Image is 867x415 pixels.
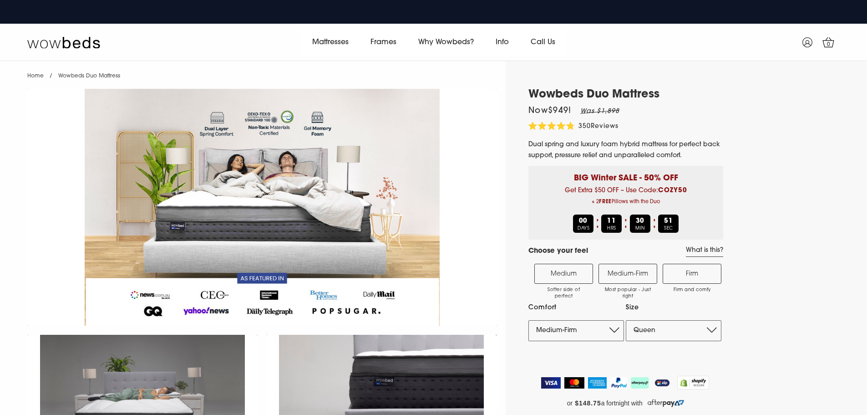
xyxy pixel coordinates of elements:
[598,264,657,284] label: Medium-Firm
[575,400,601,407] strong: $148.75
[520,30,566,55] a: Call Us
[528,302,624,313] label: Comfort
[573,215,593,233] div: DAYS
[50,73,52,79] span: /
[824,40,833,49] span: 0
[528,107,571,115] span: Now $949 !
[588,377,607,389] img: American Express Logo
[534,264,593,284] label: Medium
[601,400,643,407] span: a fortnight with
[535,196,716,208] span: + 2 Pillows with the Duo
[653,377,672,389] img: ZipPay Logo
[539,287,588,300] span: Softer side of perfect
[27,73,44,79] a: Home
[485,30,520,55] a: Info
[58,73,120,79] span: Wowbeds Duo Mattress
[528,246,588,257] h4: Choose your feel
[541,377,561,389] img: Visa Logo
[664,218,673,225] b: 51
[535,166,716,184] p: BIG Winter SALE - 50% OFF
[27,36,100,49] img: Wow Beds Logo
[580,108,619,115] em: Was $1,898
[817,31,840,54] a: 0
[601,215,622,233] div: HRS
[579,218,588,225] b: 00
[663,264,721,284] label: Firm
[599,200,612,205] b: FREE
[567,400,573,407] span: or
[535,187,716,208] span: Get Extra $50 OFF – Use Code:
[603,287,652,300] span: Most popular - Just right
[564,377,585,389] img: MasterCard Logo
[658,187,687,194] b: COZY50
[610,377,628,389] img: PayPal Logo
[528,396,723,410] a: or $148.75 a fortnight with
[578,123,591,130] span: 350
[626,302,721,313] label: Size
[591,123,619,130] span: Reviews
[407,30,485,55] a: Why Wowbeds?
[668,287,716,293] span: Firm and comfy
[607,218,616,225] b: 11
[677,376,709,389] img: Shopify secure badge
[301,30,360,55] a: Mattresses
[631,377,649,389] img: AfterPay Logo
[636,218,645,225] b: 30
[528,141,720,159] span: Dual spring and luxury foam hybrid mattress for perfect back support, pressure relief and unparal...
[630,215,650,233] div: MIN
[360,30,407,55] a: Frames
[658,215,679,233] div: SEC
[528,88,723,102] h1: Wowbeds Duo Mattress
[686,246,723,257] a: What is this?
[27,61,120,84] nav: breadcrumbs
